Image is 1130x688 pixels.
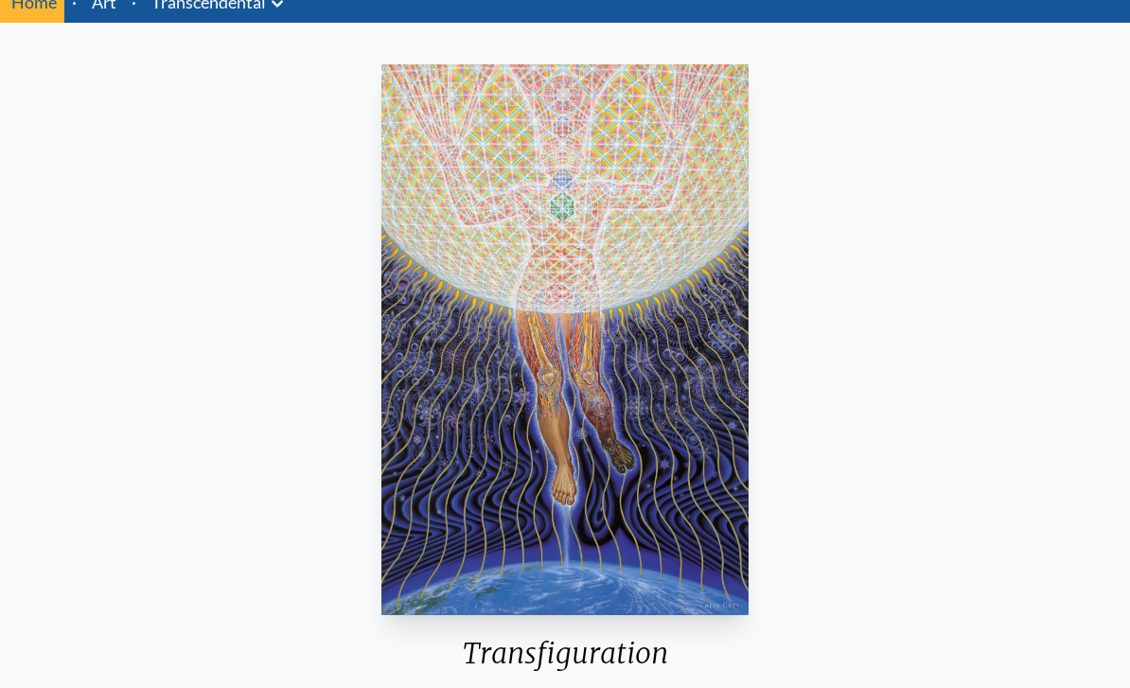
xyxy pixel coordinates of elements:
div: Transfiguration [374,636,756,685]
img: Transfiguration-1993-Alex-Grey-watermarked.jpg [381,64,749,615]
